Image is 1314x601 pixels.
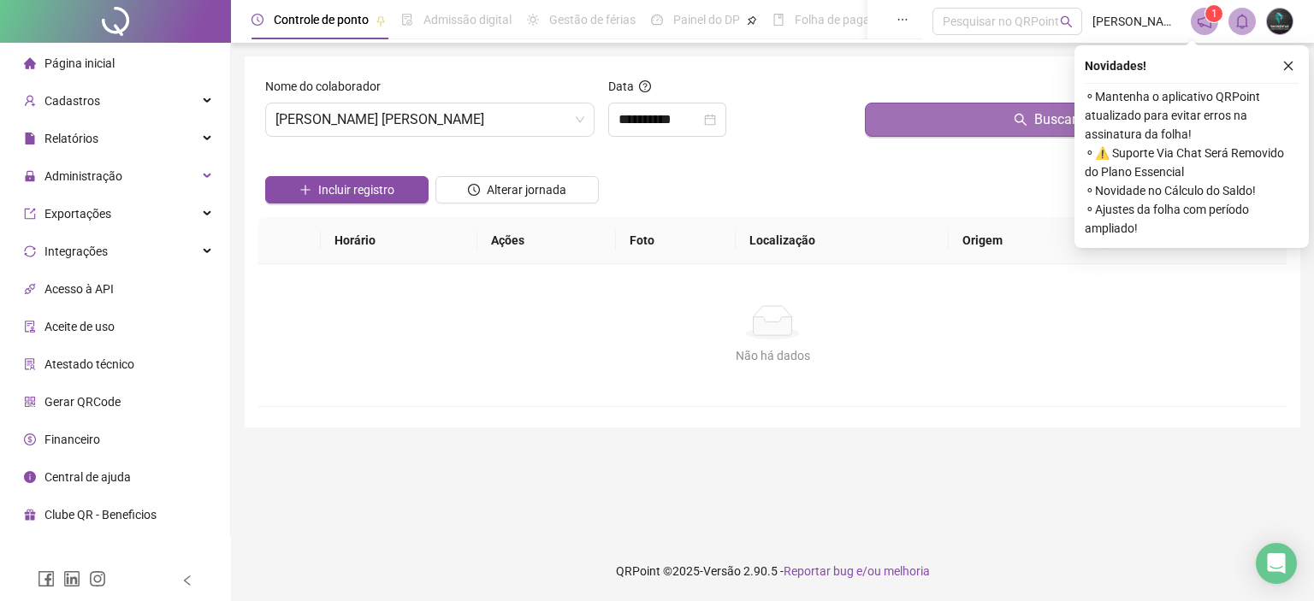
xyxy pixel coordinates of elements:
span: Acesso à API [44,282,114,296]
img: 35618 [1267,9,1293,34]
span: ellipsis [897,14,909,26]
span: audit [24,321,36,333]
span: search [1014,113,1027,127]
a: Alterar jornada [435,185,599,198]
span: Página inicial [44,56,115,70]
span: Cadastros [44,94,100,108]
span: ⚬ Ajustes da folha com período ampliado! [1085,200,1299,238]
span: Gestão de férias [549,13,636,27]
button: Alterar jornada [435,176,599,203]
span: pushpin [747,15,757,26]
span: api [24,283,36,295]
span: ⚬ Mantenha o aplicativo QRPoint atualizado para evitar erros na assinatura da folha! [1085,87,1299,144]
sup: 1 [1205,5,1222,22]
span: Folha de pagamento [795,13,904,27]
div: Open Intercom Messenger [1256,543,1297,584]
th: Horário [321,217,477,264]
span: Integrações [44,245,108,258]
span: left [181,574,193,586]
span: Relatórios [44,132,98,145]
span: Admissão digital [423,13,512,27]
span: bell [1234,14,1250,29]
span: Controle de ponto [274,13,369,27]
span: pushpin [376,15,386,26]
span: gift [24,509,36,521]
span: Incluir registro [318,180,394,199]
span: Clube QR - Beneficios [44,508,157,521]
span: facebook [38,570,55,587]
span: ⚬ Novidade no Cálculo do Saldo! [1085,181,1299,200]
span: instagram [89,570,106,587]
span: Aceite de uso [44,320,115,333]
span: file [24,133,36,144]
th: Localização [736,217,949,264]
span: Alterar jornada [487,180,566,199]
span: export [24,208,36,220]
span: lock [24,170,36,182]
button: Incluir registro [265,176,429,203]
span: Data [608,80,634,93]
span: Painel do DP [673,13,740,27]
span: clock-circle [252,14,263,26]
label: Nome do colaborador [265,77,392,96]
th: Ações [477,217,616,264]
span: Financeiro [44,433,100,446]
div: Não há dados [279,346,1266,365]
span: search [1060,15,1073,28]
span: VOLNEI DE OLIVEIRA CARDOSO [275,103,584,136]
span: Versão [703,564,741,578]
span: Administração [44,169,122,183]
span: Reportar bug e/ou melhoria [784,564,930,578]
th: Origem [949,217,1104,264]
span: sync [24,245,36,257]
span: linkedin [63,570,80,587]
span: book [772,14,784,26]
span: close [1282,60,1294,72]
th: Foto [616,217,735,264]
span: dollar [24,433,36,445]
button: Buscar registros [865,103,1280,137]
span: home [24,57,36,69]
span: [PERSON_NAME] [1092,12,1181,31]
span: Central de ajuda [44,470,131,484]
span: qrcode [24,396,36,408]
span: Exportações [44,207,111,221]
span: solution [24,358,36,370]
span: sun [527,14,539,26]
span: Buscar registros [1034,109,1132,130]
span: clock-circle [468,184,480,196]
span: question-circle [639,80,651,92]
span: Atestado técnico [44,357,134,371]
span: info-circle [24,471,36,483]
span: file-done [401,14,413,26]
span: plus [299,184,311,196]
span: ⚬ ⚠️ Suporte Via Chat Será Removido do Plano Essencial [1085,144,1299,181]
span: Gerar QRCode [44,395,121,409]
span: dashboard [651,14,663,26]
footer: QRPoint © 2025 - 2.90.5 - [231,541,1314,601]
span: 1 [1211,8,1217,20]
span: user-add [24,95,36,107]
span: notification [1197,14,1212,29]
span: Novidades ! [1085,56,1146,75]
